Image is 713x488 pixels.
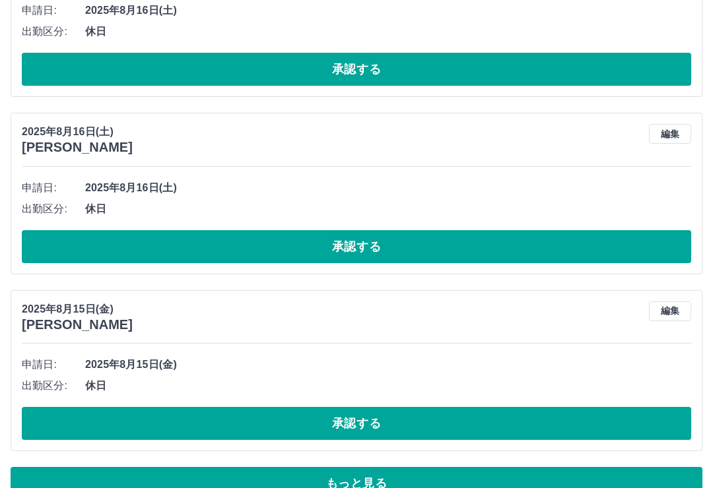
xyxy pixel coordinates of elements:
[22,201,85,217] span: 出勤区分:
[85,201,691,217] span: 休日
[22,407,691,440] button: 承認する
[22,53,691,86] button: 承認する
[22,24,85,40] span: 出勤区分:
[649,124,691,144] button: 編集
[22,140,133,155] h3: [PERSON_NAME]
[22,3,85,18] span: 申請日:
[649,301,691,321] button: 編集
[22,357,85,373] span: 申請日:
[85,24,691,40] span: 休日
[22,301,133,317] p: 2025年8月15日(金)
[22,230,691,263] button: 承認する
[85,3,691,18] span: 2025年8月16日(土)
[22,378,85,394] span: 出勤区分:
[22,317,133,332] h3: [PERSON_NAME]
[85,180,691,196] span: 2025年8月16日(土)
[22,180,85,196] span: 申請日:
[85,357,691,373] span: 2025年8月15日(金)
[22,124,133,140] p: 2025年8月16日(土)
[85,378,691,394] span: 休日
